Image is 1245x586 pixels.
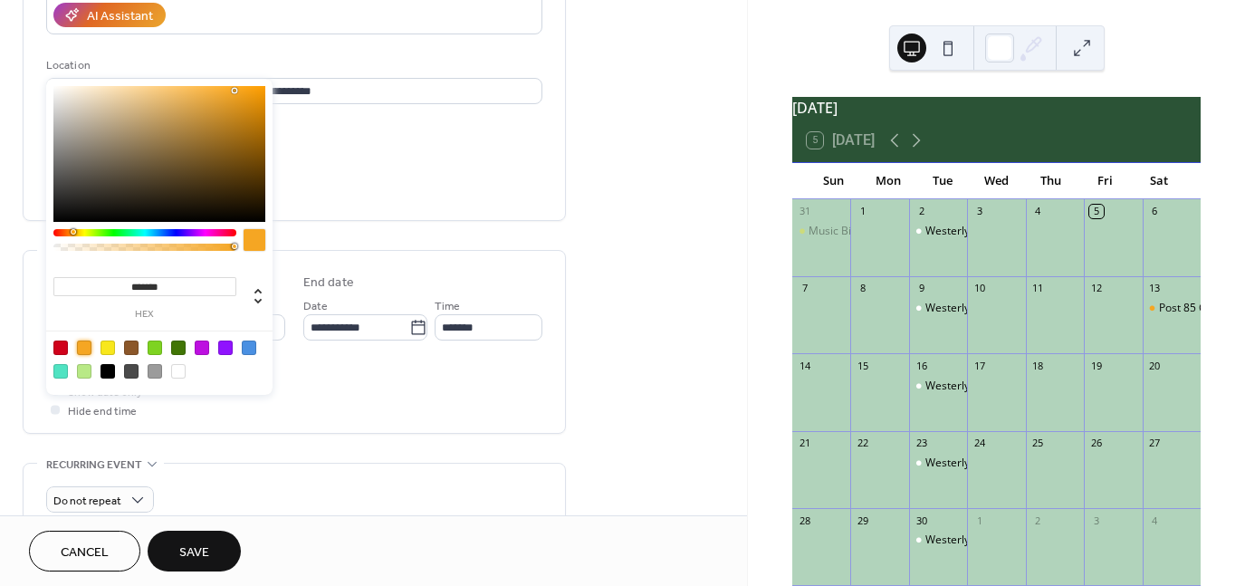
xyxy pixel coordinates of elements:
div: 30 [915,514,928,527]
div: #7ED321 [148,341,162,355]
span: Cancel [61,543,109,562]
div: Westerly Radio Show [925,379,1030,394]
div: 2 [1031,514,1045,527]
button: Cancel [29,531,140,572]
span: Save [179,543,209,562]
div: 31 [798,205,811,218]
div: 26 [1089,437,1103,450]
div: [DATE] [792,97,1201,119]
span: Recurring event [46,456,142,475]
div: 1 [856,205,869,218]
div: 29 [856,514,869,527]
div: #BD10E0 [195,341,209,355]
div: Westerly Radio Show [909,224,967,239]
span: Time [435,297,460,316]
div: Fri [1077,163,1132,199]
div: 14 [798,359,811,372]
span: Hide end time [68,402,137,421]
div: Wed [970,163,1024,199]
div: 4 [1031,205,1045,218]
div: 7 [798,282,811,295]
div: #F5A623 [77,341,91,355]
div: AI Assistant [87,7,153,26]
span: Do not repeat [53,491,121,512]
div: 18 [1031,359,1045,372]
div: Post 85 Country Fest [1143,301,1201,316]
div: 19 [1089,359,1103,372]
div: #000000 [101,364,115,379]
div: Westerly Radio Show [925,301,1030,316]
div: #F8E71C [101,341,115,355]
div: #9013FE [218,341,233,355]
div: 8 [856,282,869,295]
div: Westerly Radio Show [909,533,967,548]
div: 6 [1148,205,1162,218]
div: #4A90E2 [242,341,256,355]
div: 2 [915,205,928,218]
div: End date [303,274,354,293]
div: 27 [1148,437,1162,450]
div: Westerly Radio Show [909,379,967,394]
span: Date [303,297,328,316]
div: 9 [915,282,928,295]
div: 22 [856,437,869,450]
div: 17 [972,359,986,372]
div: #8B572A [124,341,139,355]
div: 24 [972,437,986,450]
div: 11 [1031,282,1045,295]
div: Thu [1023,163,1077,199]
div: 28 [798,514,811,527]
div: 20 [1148,359,1162,372]
div: Westerly Radio Show [925,533,1030,548]
div: #4A4A4A [124,364,139,379]
div: #FFFFFF [171,364,186,379]
div: 1 [972,514,986,527]
div: Westerly Radio Show [909,301,967,316]
div: 23 [915,437,928,450]
div: #417505 [171,341,186,355]
div: Westerly Radio Show [909,456,967,471]
button: AI Assistant [53,3,166,27]
div: Westerly Radio Show [925,224,1030,239]
div: Sat [1132,163,1186,199]
div: Tue [915,163,970,199]
div: #D0021B [53,341,68,355]
div: 3 [972,205,986,218]
div: Westerly Radio Show [925,456,1030,471]
div: Music Bingo at Post 43 [792,224,850,239]
div: 21 [798,437,811,450]
div: Sun [807,163,861,199]
div: 16 [915,359,928,372]
label: hex [53,310,236,320]
div: Location [46,56,539,75]
div: 3 [1089,514,1103,527]
button: Save [148,531,241,572]
div: 10 [972,282,986,295]
div: 4 [1148,514,1162,527]
div: #B8E986 [77,364,91,379]
div: 5 [1089,205,1103,218]
div: 15 [856,359,869,372]
div: 13 [1148,282,1162,295]
div: Music Bingo at Post 43 [809,224,923,239]
div: Mon [861,163,915,199]
div: #9B9B9B [148,364,162,379]
div: #50E3C2 [53,364,68,379]
div: 12 [1089,282,1103,295]
div: 25 [1031,437,1045,450]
